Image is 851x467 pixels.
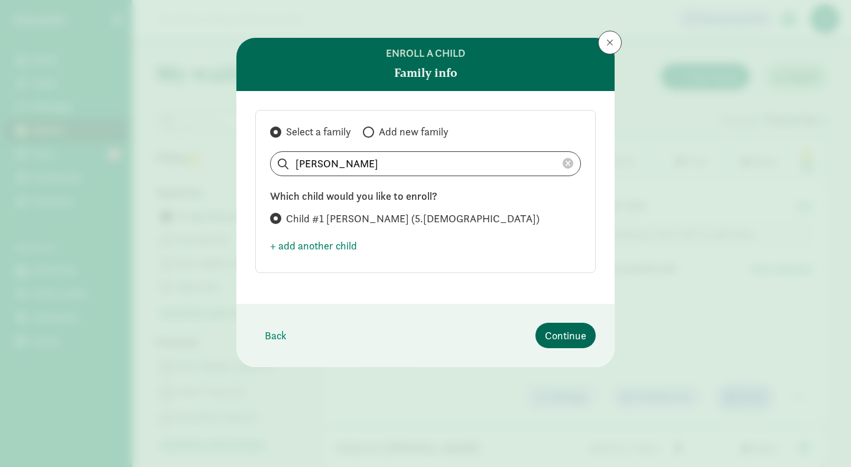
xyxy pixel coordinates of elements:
span: Child #1 [PERSON_NAME] (5.[DEMOGRAPHIC_DATA]) [286,212,540,226]
span: Select a family [286,125,351,139]
button: Continue [535,323,596,348]
h6: Enroll a child [386,47,465,59]
span: + add another child [270,238,357,254]
input: Search list... [271,152,580,176]
button: + add another child [270,233,357,258]
span: Back [265,327,287,343]
span: Continue [545,327,586,343]
button: Back [255,323,296,348]
iframe: Chat Widget [792,410,851,467]
h6: Which child would you like to enroll? [270,190,581,202]
strong: Family info [394,64,457,82]
span: Add new family [379,125,449,139]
